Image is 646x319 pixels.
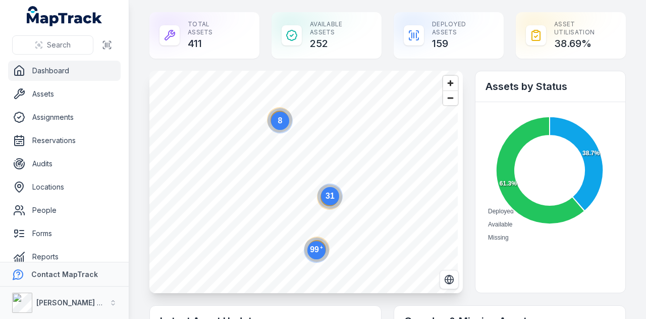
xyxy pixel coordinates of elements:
a: Dashboard [8,61,121,81]
span: Deployed [488,208,514,215]
canvas: Map [149,71,458,293]
a: Assets [8,84,121,104]
strong: Contact MapTrack [31,270,98,279]
a: Forms [8,223,121,244]
span: Available [488,221,512,228]
a: Reservations [8,130,121,151]
button: Zoom out [443,90,458,105]
a: MapTrack [27,6,102,26]
button: Search [12,35,93,55]
text: 31 [326,192,335,200]
text: 99 [310,245,323,254]
span: Missing [488,234,509,241]
strong: [PERSON_NAME] Group [36,298,119,307]
a: Locations [8,177,121,197]
a: Audits [8,154,121,174]
span: Search [47,40,71,50]
h2: Assets by Status [486,79,615,94]
button: Zoom in [443,76,458,90]
button: Switch to Satellite View [440,270,459,289]
text: 8 [278,116,283,125]
a: People [8,200,121,220]
a: Reports [8,247,121,267]
a: Assignments [8,107,121,127]
tspan: + [320,245,323,250]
